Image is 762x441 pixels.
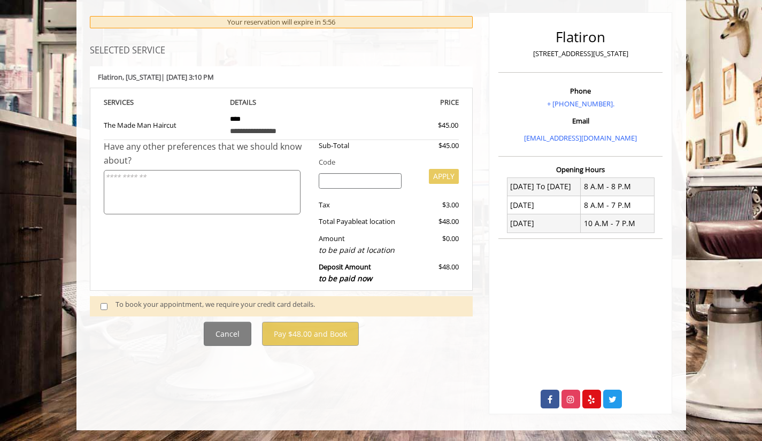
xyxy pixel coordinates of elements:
h3: Opening Hours [498,166,663,173]
div: To book your appointment, we require your credit card details. [116,299,462,313]
span: S [130,97,134,107]
td: [DATE] To [DATE] [507,177,581,196]
th: SERVICE [104,96,222,109]
td: 10 A.M - 7 P.M [581,214,655,233]
h3: Phone [501,87,660,95]
a: [EMAIL_ADDRESS][DOMAIN_NAME] [524,133,637,143]
h3: SELECTED SERVICE [90,46,473,56]
div: $45.00 [410,140,459,151]
div: Your reservation will expire in 5:56 [90,16,473,28]
div: $0.00 [410,233,459,256]
td: 8 A.M - 7 P.M [581,196,655,214]
span: , [US_STATE] [122,72,161,82]
p: [STREET_ADDRESS][US_STATE] [501,48,660,59]
h3: Email [501,117,660,125]
div: $3.00 [410,199,459,211]
div: $48.00 [410,261,459,284]
b: Flatiron | [DATE] 3:10 PM [98,72,214,82]
span: at location [361,216,395,226]
div: $45.00 [399,120,458,131]
th: DETAILS [222,96,341,109]
th: PRICE [341,96,459,109]
button: APPLY [429,169,459,184]
div: Sub-Total [311,140,410,151]
div: $48.00 [410,216,459,227]
div: Tax [311,199,410,211]
a: + [PHONE_NUMBER]. [547,99,614,109]
td: 8 A.M - 8 P.M [581,177,655,196]
div: to be paid at location [319,244,402,256]
span: to be paid now [319,273,372,283]
div: Have any other preferences that we should know about? [104,140,311,167]
h2: Flatiron [501,29,660,45]
td: [DATE] [507,196,581,214]
td: The Made Man Haircut [104,109,222,140]
td: [DATE] [507,214,581,233]
div: Code [311,157,459,168]
button: Pay $48.00 and Book [262,322,359,346]
div: Amount [311,233,410,256]
b: Deposit Amount [319,262,372,283]
button: Cancel [204,322,251,346]
div: Total Payable [311,216,410,227]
